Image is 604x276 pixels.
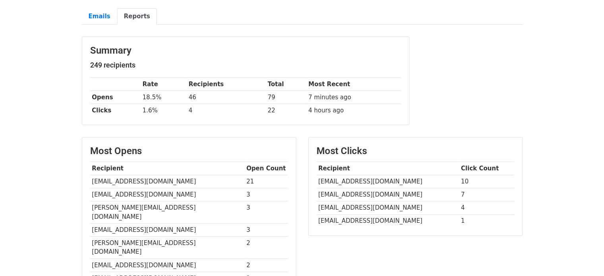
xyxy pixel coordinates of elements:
[141,104,187,117] td: 1.6%
[90,188,245,201] td: [EMAIL_ADDRESS][DOMAIN_NAME]
[245,175,288,188] td: 21
[459,175,514,188] td: 10
[245,237,288,259] td: 2
[245,259,288,272] td: 2
[90,237,245,259] td: [PERSON_NAME][EMAIL_ADDRESS][DOMAIN_NAME]
[316,162,459,175] th: Recipient
[266,78,307,91] th: Total
[141,91,187,104] td: 18.5%
[90,201,245,224] td: [PERSON_NAME][EMAIL_ADDRESS][DOMAIN_NAME]
[316,145,514,157] h3: Most Clicks
[187,91,266,104] td: 46
[141,78,187,91] th: Rate
[266,104,307,117] td: 22
[564,238,604,276] div: Widget de chat
[90,145,288,157] h3: Most Opens
[307,91,401,104] td: 7 minutes ago
[245,188,288,201] td: 3
[459,214,514,228] td: 1
[316,201,459,214] td: [EMAIL_ADDRESS][DOMAIN_NAME]
[90,259,245,272] td: [EMAIL_ADDRESS][DOMAIN_NAME]
[316,175,459,188] td: [EMAIL_ADDRESS][DOMAIN_NAME]
[307,104,401,117] td: 4 hours ago
[90,91,141,104] th: Opens
[90,104,141,117] th: Clicks
[187,78,266,91] th: Recipients
[459,188,514,201] td: 7
[117,8,157,25] a: Reports
[266,91,307,104] td: 79
[245,162,288,175] th: Open Count
[90,175,245,188] td: [EMAIL_ADDRESS][DOMAIN_NAME]
[245,201,288,224] td: 3
[316,214,459,228] td: [EMAIL_ADDRESS][DOMAIN_NAME]
[90,224,245,237] td: [EMAIL_ADDRESS][DOMAIN_NAME]
[564,238,604,276] iframe: Chat Widget
[245,224,288,237] td: 3
[187,104,266,117] td: 4
[90,162,245,175] th: Recipient
[459,162,514,175] th: Click Count
[459,201,514,214] td: 4
[90,61,401,69] h5: 249 recipients
[316,188,459,201] td: [EMAIL_ADDRESS][DOMAIN_NAME]
[90,45,401,56] h3: Summary
[82,8,117,25] a: Emails
[307,78,401,91] th: Most Recent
